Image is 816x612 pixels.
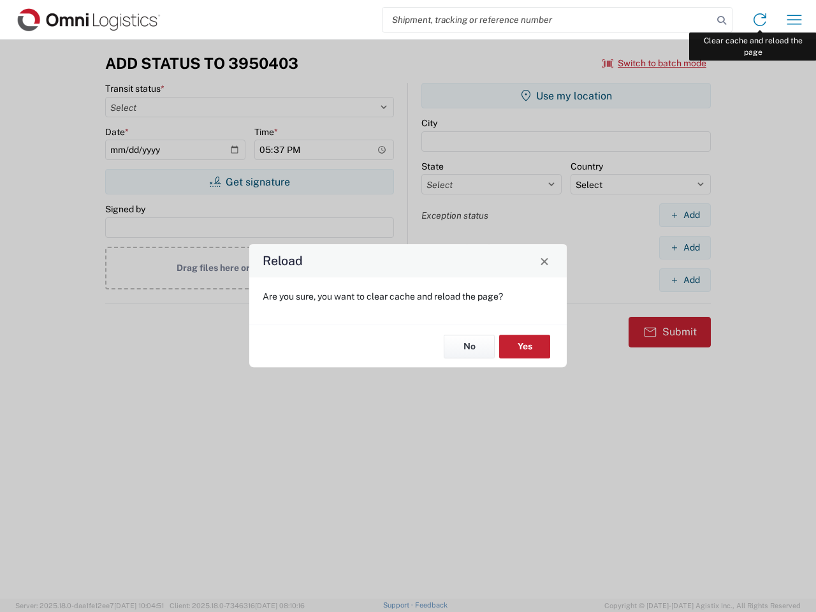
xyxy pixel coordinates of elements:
h4: Reload [263,252,303,270]
button: Close [535,252,553,270]
p: Are you sure, you want to clear cache and reload the page? [263,291,553,302]
button: Yes [499,335,550,358]
input: Shipment, tracking or reference number [382,8,713,32]
button: No [444,335,495,358]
